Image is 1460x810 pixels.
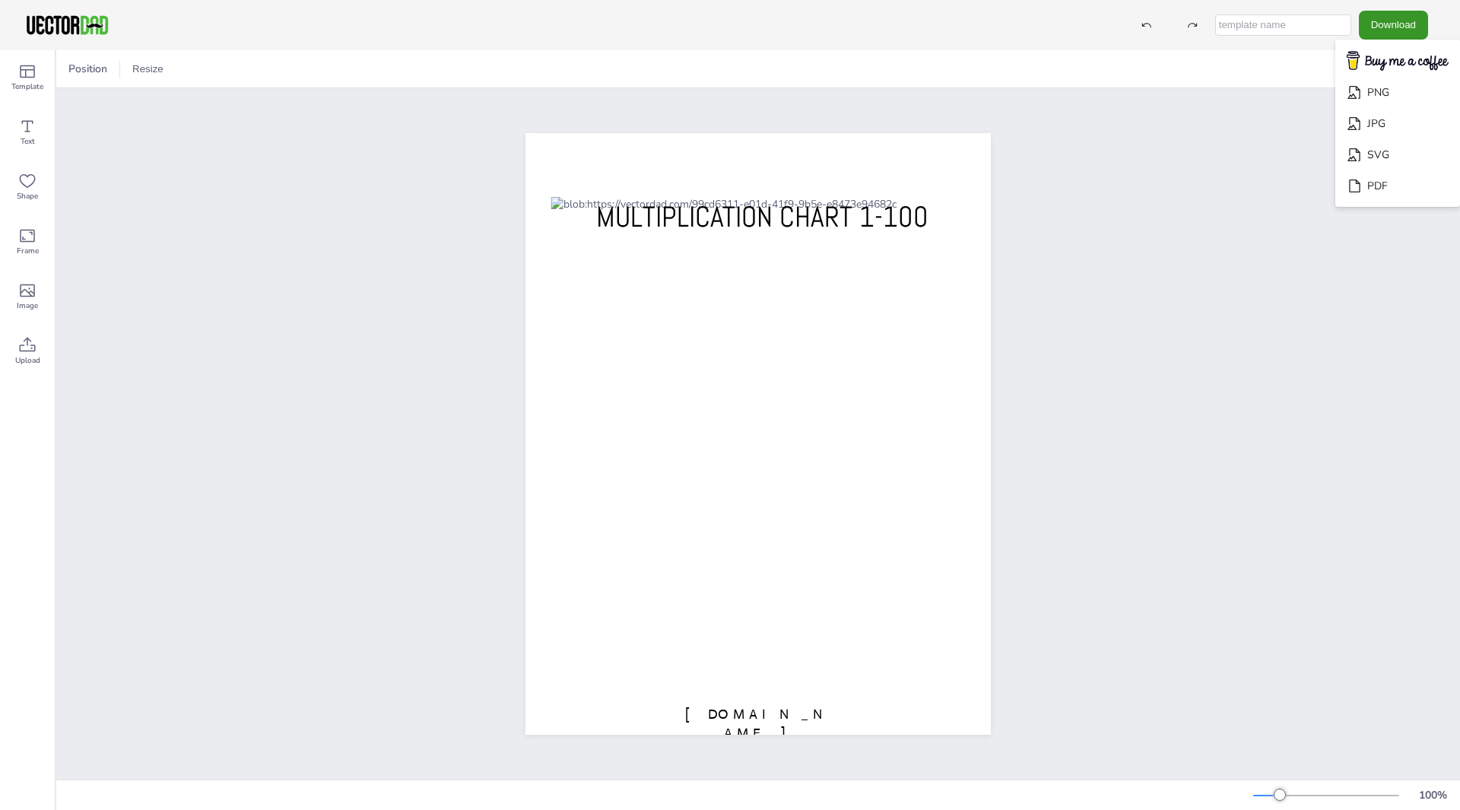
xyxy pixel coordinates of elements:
li: JPG [1335,108,1460,139]
button: Download [1359,11,1428,39]
span: Frame [17,245,39,257]
li: PDF [1335,170,1460,202]
span: MULTIPLICATION CHART 1-100 [596,199,928,235]
li: SVG [1335,139,1460,170]
img: VectorDad-1.png [24,14,110,37]
img: buymecoffee.png [1337,46,1458,76]
div: 100 % [1414,788,1451,802]
span: [DOMAIN_NAME] [685,706,834,742]
span: Text [21,135,35,148]
input: template name [1215,14,1351,36]
span: Image [17,300,38,312]
button: Resize [126,57,170,81]
ul: Download [1335,40,1460,208]
span: Shape [17,190,38,202]
li: PNG [1335,77,1460,108]
span: Upload [15,354,40,367]
span: Position [65,62,110,76]
span: Template [11,81,43,93]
